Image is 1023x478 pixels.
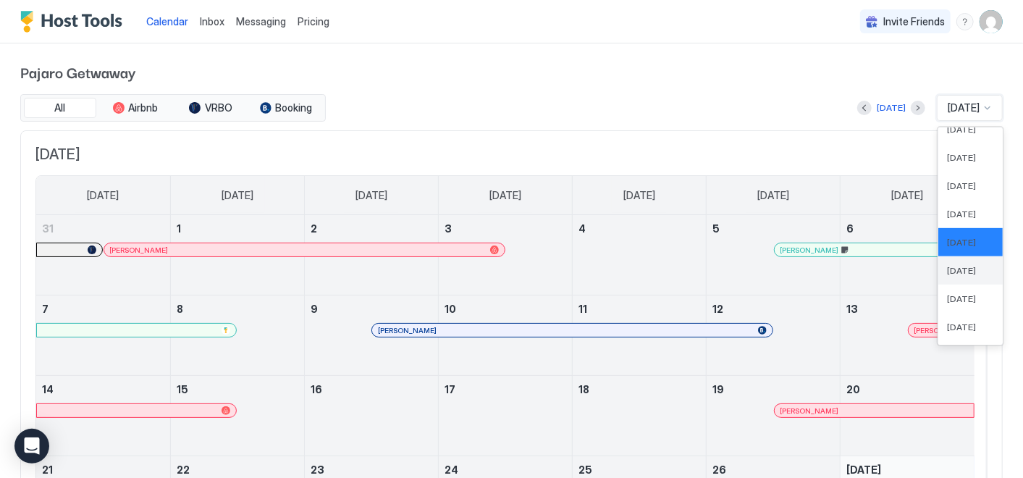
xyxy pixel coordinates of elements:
span: [DATE] [947,124,976,135]
span: [PERSON_NAME] [914,326,968,335]
span: 11 [578,303,587,315]
span: Airbnb [129,101,159,114]
a: September 15, 2025 [171,376,304,403]
span: 22 [177,464,190,476]
a: September 2, 2025 [305,215,438,242]
a: September 17, 2025 [439,376,572,403]
span: 15 [177,383,188,395]
span: 9 [311,303,318,315]
button: [DATE] [875,99,908,117]
a: Thursday [609,176,670,215]
div: Host Tools Logo [20,11,129,33]
span: [DATE] [947,237,976,248]
a: September 3, 2025 [439,215,572,242]
td: September 13, 2025 [841,295,974,376]
a: Tuesday [341,176,402,215]
div: tab-group [20,94,326,122]
a: Friday [743,176,804,215]
span: Booking [276,101,313,114]
td: September 8, 2025 [170,295,304,376]
a: September 18, 2025 [573,376,706,403]
td: September 3, 2025 [438,215,572,295]
span: 14 [42,383,54,395]
td: September 19, 2025 [707,376,841,456]
span: 7 [42,303,49,315]
span: 20 [846,383,860,395]
span: 8 [177,303,183,315]
span: [DATE] [846,464,881,476]
a: Monday [207,176,268,215]
a: September 4, 2025 [573,215,706,242]
td: August 31, 2025 [36,215,170,295]
span: 4 [578,222,586,235]
span: [DATE] [947,322,976,332]
span: [DATE] [947,265,976,276]
a: Wednesday [475,176,536,215]
span: 17 [445,383,455,395]
td: September 15, 2025 [170,376,304,456]
div: [PERSON_NAME] [378,326,767,335]
td: September 5, 2025 [707,215,841,295]
td: September 10, 2025 [438,295,572,376]
button: Airbnb [99,98,172,118]
span: Inbox [200,15,224,28]
span: 21 [42,464,53,476]
td: September 16, 2025 [304,376,438,456]
div: [PERSON_NAME] [780,406,968,416]
span: [DATE] [947,152,976,163]
td: September 4, 2025 [573,215,707,295]
span: [DATE] [489,189,521,202]
span: 23 [311,464,324,476]
a: September 12, 2025 [707,295,840,322]
td: September 20, 2025 [841,376,974,456]
span: 18 [578,383,589,395]
a: September 13, 2025 [841,295,974,322]
a: September 16, 2025 [305,376,438,403]
span: Invite Friends [883,15,945,28]
span: 25 [578,464,592,476]
a: September 19, 2025 [707,376,840,403]
span: 3 [445,222,452,235]
a: September 1, 2025 [171,215,304,242]
button: Next month [911,101,925,115]
td: September 6, 2025 [841,215,974,295]
span: [DATE] [948,101,980,114]
a: September 5, 2025 [707,215,840,242]
a: September 9, 2025 [305,295,438,322]
span: [PERSON_NAME] [110,246,169,255]
td: September 17, 2025 [438,376,572,456]
td: September 14, 2025 [36,376,170,456]
span: [DATE] [87,189,119,202]
span: 26 [712,464,726,476]
span: [DATE] [947,180,976,191]
span: [PERSON_NAME] [378,326,437,335]
td: September 2, 2025 [304,215,438,295]
span: All [55,101,66,114]
span: 6 [846,222,854,235]
td: September 18, 2025 [573,376,707,456]
td: September 12, 2025 [707,295,841,376]
span: 2 [311,222,317,235]
span: Pricing [298,15,329,28]
span: 10 [445,303,456,315]
span: Pajaro Getwaway [20,61,1003,83]
span: 5 [712,222,720,235]
div: Open Intercom Messenger [14,429,49,464]
button: All [24,98,96,118]
td: September 1, 2025 [170,215,304,295]
span: 19 [712,383,724,395]
span: 12 [712,303,723,315]
a: Inbox [200,14,224,29]
button: VRBO [174,98,247,118]
button: Previous month [857,101,872,115]
a: Sunday [72,176,133,215]
td: September 9, 2025 [304,295,438,376]
button: Booking [250,98,322,118]
div: menu [956,13,974,30]
div: [PERSON_NAME] [780,246,968,255]
span: Calendar [146,15,188,28]
div: User profile [980,10,1003,33]
span: VRBO [205,101,232,114]
span: [PERSON_NAME] [780,246,839,255]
